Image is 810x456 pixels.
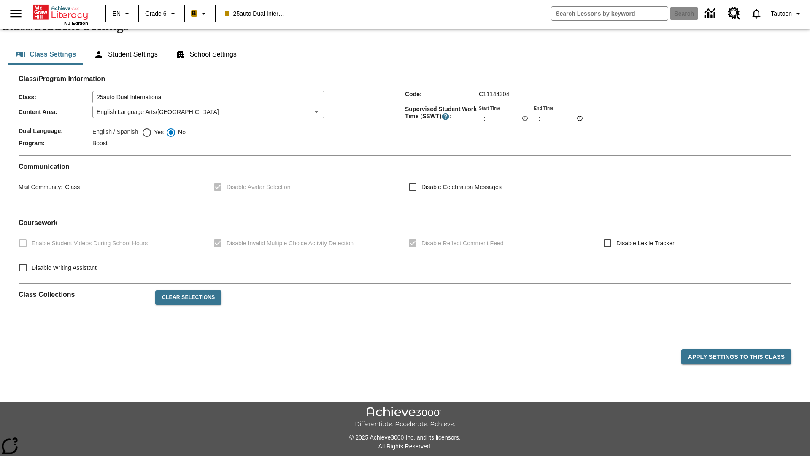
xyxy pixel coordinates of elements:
[551,7,668,20] input: search field
[19,219,791,227] h2: Course work
[142,6,181,21] button: Grade: Grade 6, Select a grade
[19,163,791,205] div: Communication
[723,2,745,25] a: Resource Center, Will open in new tab
[155,290,221,305] button: Clear Selections
[681,349,791,365] button: Apply Settings to this Class
[145,9,167,18] span: Grade 6
[64,21,88,26] span: NJ Edition
[152,128,164,137] span: Yes
[227,183,291,192] span: Disable Avatar Selection
[745,3,767,24] a: Notifications
[92,106,324,118] div: English Language Arts/[GEOGRAPHIC_DATA]
[767,6,807,21] button: Profile/Settings
[19,128,92,134] span: Dual Language :
[19,94,92,100] span: Class :
[192,8,196,19] span: B
[19,75,791,83] h2: Class/Program Information
[355,407,455,428] img: Achieve3000 Differentiate Accelerate Achieve
[176,128,186,137] span: No
[421,239,504,248] span: Disable Reflect Comment Feed
[92,140,108,147] span: Boost
[33,4,88,21] a: Home
[19,219,791,277] div: Coursework
[405,106,479,121] span: Supervised Student Work Time (SSWT) :
[405,91,479,98] span: Code :
[19,109,92,115] span: Content Area :
[19,163,791,171] h2: Communication
[441,112,450,121] button: Supervised Student Work Time is the timeframe when students can take LevelSet and when lessons ar...
[19,290,148,299] h2: Class Collections
[19,284,791,326] div: Class Collections
[534,105,553,111] label: End Time
[19,184,62,190] span: Mail Community :
[169,44,243,65] button: School Settings
[19,140,92,147] span: Program :
[92,91,324,103] input: Class
[87,44,164,65] button: Student Settings
[771,9,792,18] span: Tautoen
[3,1,28,26] button: Open side menu
[8,44,802,65] div: Class/Student Settings
[32,239,148,248] span: Enable Student Videos During School Hours
[62,184,80,190] span: Class
[699,2,723,25] a: Data Center
[113,9,121,18] span: EN
[479,91,509,98] span: C11144304
[33,3,88,26] div: Home
[92,128,138,138] label: English / Spanish
[109,6,136,21] button: Language: EN, Select a language
[187,6,212,21] button: Boost Class color is peach. Change class color
[616,239,675,248] span: Disable Lexile Tracker
[227,239,354,248] span: Disable Invalid Multiple Choice Activity Detection
[19,83,791,149] div: Class/Program Information
[32,263,97,272] span: Disable Writing Assistant
[225,9,287,18] span: 25auto Dual International
[8,44,83,65] button: Class Settings
[421,183,502,192] span: Disable Celebration Messages
[479,105,500,111] label: Start Time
